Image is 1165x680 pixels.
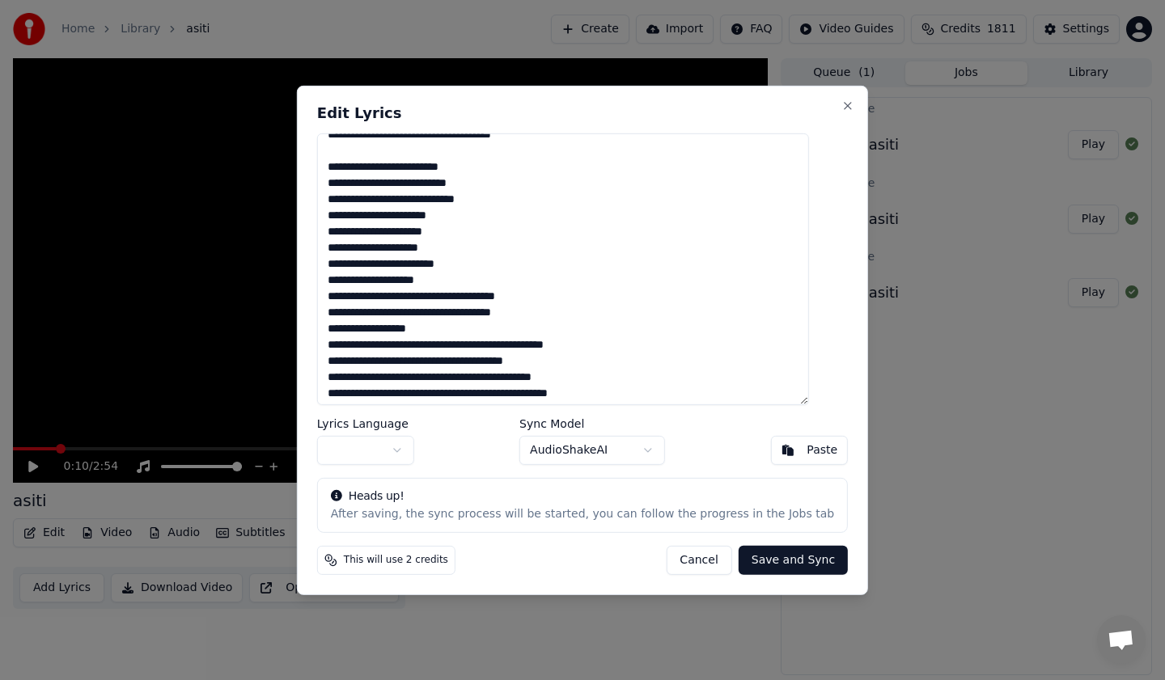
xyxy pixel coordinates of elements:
[770,436,848,465] button: Paste
[519,418,665,429] label: Sync Model
[317,105,848,120] h2: Edit Lyrics
[317,418,414,429] label: Lyrics Language
[344,554,448,567] span: This will use 2 credits
[739,546,848,575] button: Save and Sync
[666,546,731,575] button: Cancel
[807,442,837,458] div: Paste
[331,506,834,522] div: After saving, the sync process will be started, you can follow the progress in the Jobs tab
[331,488,834,505] div: Heads up!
